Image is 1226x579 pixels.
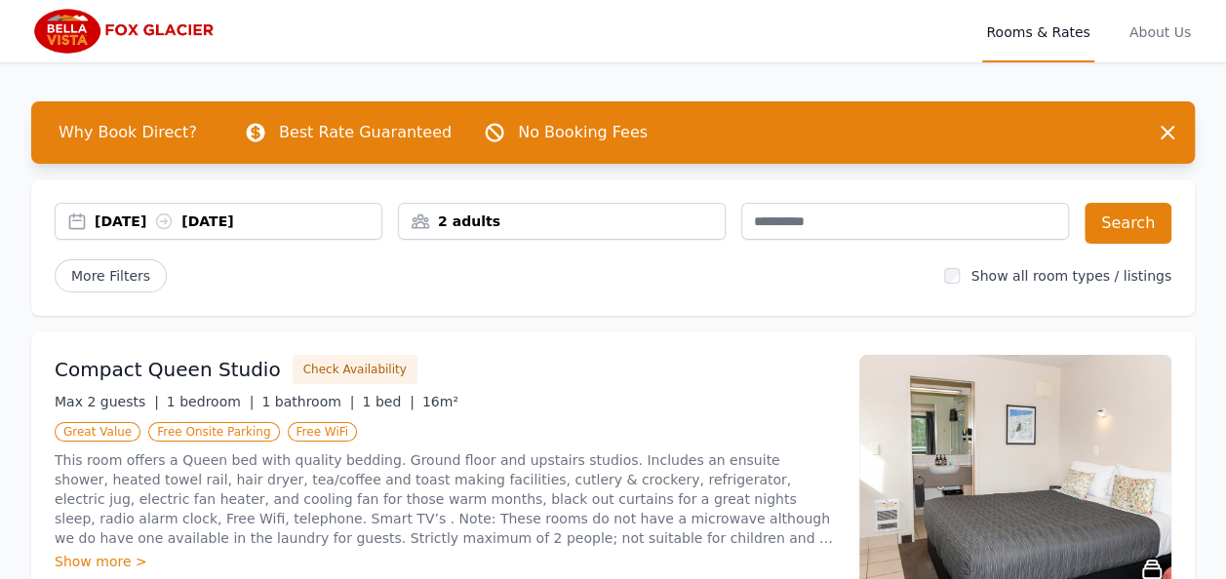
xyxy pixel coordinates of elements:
[362,394,414,409] span: 1 bed |
[55,259,167,292] span: More Filters
[55,356,281,383] h3: Compact Queen Studio
[288,422,358,442] span: Free WiFi
[279,121,452,144] p: Best Rate Guaranteed
[167,394,255,409] span: 1 bedroom |
[55,552,836,571] div: Show more >
[399,212,725,231] div: 2 adults
[971,268,1171,284] label: Show all room types / listings
[43,113,213,152] span: Why Book Direct?
[55,394,159,409] span: Max 2 guests |
[55,450,836,548] p: This room offers a Queen bed with quality bedding. Ground floor and upstairs studios. Includes an...
[422,394,458,409] span: 16m²
[261,394,354,409] span: 1 bathroom |
[31,8,219,55] img: Bella Vista Fox Glacier
[148,422,279,442] span: Free Onsite Parking
[55,422,140,442] span: Great Value
[95,212,381,231] div: [DATE] [DATE]
[1085,203,1171,244] button: Search
[518,121,648,144] p: No Booking Fees
[293,355,417,384] button: Check Availability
